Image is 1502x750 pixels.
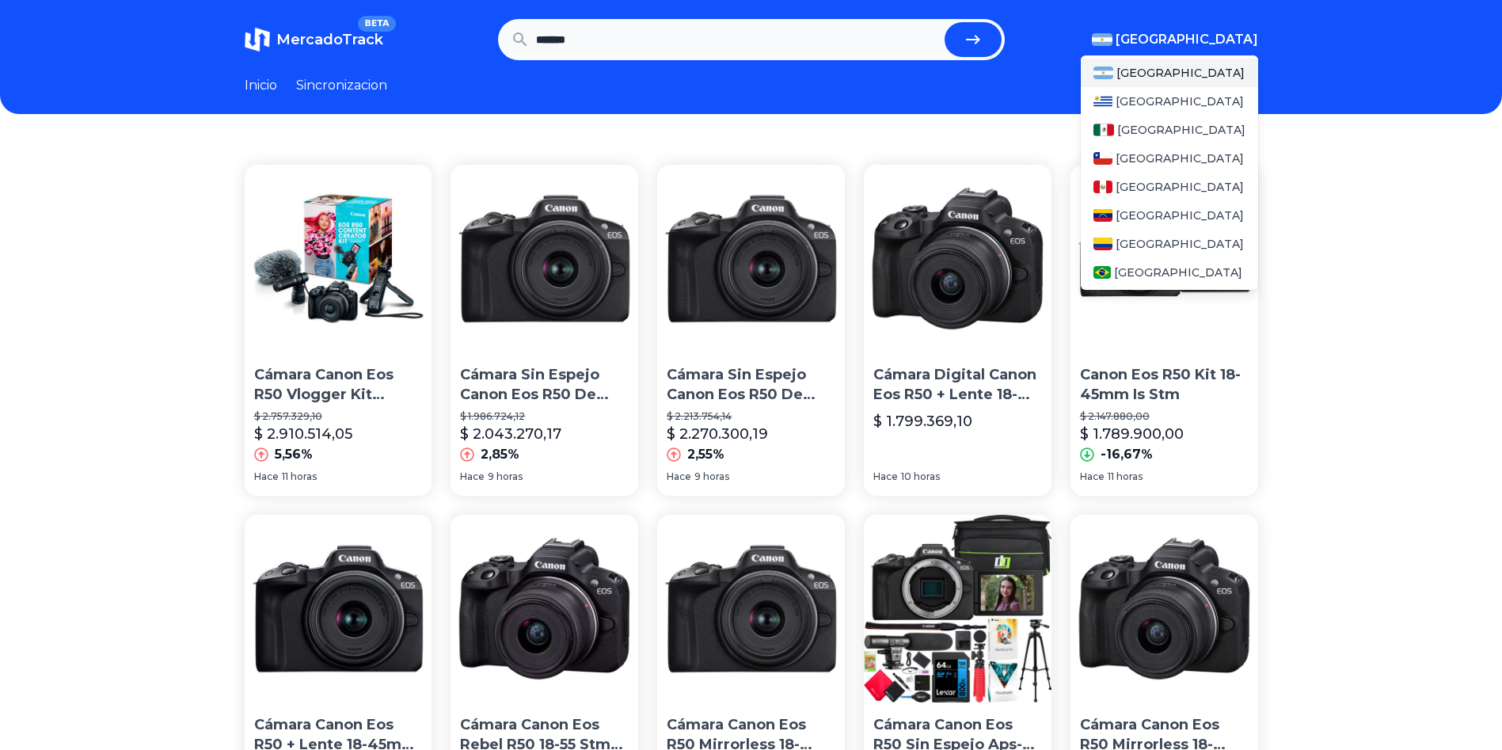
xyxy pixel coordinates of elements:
[1116,179,1244,195] span: [GEOGRAPHIC_DATA]
[254,410,423,423] p: $ 2.757.329,10
[667,365,835,405] p: Cámara Sin Espejo Canon Eos R50 De 24,2 Mp Con Rf-s18-45 Mm
[1093,67,1114,79] img: Argentina
[481,445,519,464] p: 2,85%
[687,445,724,464] p: 2,55%
[1101,445,1153,464] p: -16,67%
[451,165,638,496] a: Cámara Sin Espejo Canon Eos R50 De 24,2 Mp Con Rf-s18-45 MmCámara Sin Espejo Canon Eos R50 De 24,...
[1116,150,1244,166] span: [GEOGRAPHIC_DATA]
[864,165,1051,352] img: Cámara Digital Canon Eos R50 + Lente 18-45mm Original
[254,365,423,405] p: Cámara Canon Eos R50 Vlogger Kit Creator Tripode Control Mic
[1081,116,1258,144] a: Mexico[GEOGRAPHIC_DATA]
[1114,265,1242,280] span: [GEOGRAPHIC_DATA]
[667,410,835,423] p: $ 2.213.754,14
[864,515,1051,702] img: Cámara Canon Eos R50 Sin Espejo Aps-c 24,2 Mp Negra
[694,470,729,483] span: 9 horas
[1070,515,1258,702] img: Cámara Canon Eos R50 Mirrorless 18-45mm Color Negro
[1093,238,1112,250] img: Colombia
[1093,209,1112,222] img: Venezuela
[657,165,845,496] a: Cámara Sin Espejo Canon Eos R50 De 24,2 Mp Con Rf-s18-45 MmCámara Sin Espejo Canon Eos R50 De 24,...
[1081,144,1258,173] a: Chile[GEOGRAPHIC_DATA]
[488,470,523,483] span: 9 horas
[1080,365,1249,405] p: Canon Eos R50 Kit 18-45mm Is Stm
[245,27,383,52] a: MercadoTrackBETA
[667,470,691,483] span: Hace
[1081,201,1258,230] a: Venezuela[GEOGRAPHIC_DATA]
[864,165,1051,496] a: Cámara Digital Canon Eos R50 + Lente 18-45mm OriginalCámara Digital Canon Eos R50 + Lente 18-45mm...
[1070,165,1258,352] img: Canon Eos R50 Kit 18-45mm Is Stm
[460,470,485,483] span: Hace
[1116,65,1245,81] span: [GEOGRAPHIC_DATA]
[245,76,277,95] a: Inicio
[1092,33,1112,46] img: Argentina
[451,515,638,702] img: Cámara Canon Eos Rebel R50 18-55 Stm Foto Video 4k Full Hd
[1081,258,1258,287] a: Brasil[GEOGRAPHIC_DATA]
[1080,423,1184,445] p: $ 1.789.900,00
[901,470,940,483] span: 10 horas
[254,423,352,445] p: $ 2.910.514,05
[1093,124,1114,136] img: Mexico
[1092,30,1258,49] button: [GEOGRAPHIC_DATA]
[1117,122,1245,138] span: [GEOGRAPHIC_DATA]
[1081,173,1258,201] a: Peru[GEOGRAPHIC_DATA]
[1080,470,1105,483] span: Hace
[1093,266,1112,279] img: Brasil
[460,423,561,445] p: $ 2.043.270,17
[276,31,383,48] span: MercadoTrack
[1108,470,1143,483] span: 11 horas
[275,445,313,464] p: 5,56%
[282,470,317,483] span: 11 horas
[873,410,972,432] p: $ 1.799.369,10
[460,410,629,423] p: $ 1.986.724,12
[1116,93,1244,109] span: [GEOGRAPHIC_DATA]
[1093,95,1112,108] img: Uruguay
[1081,230,1258,258] a: Colombia[GEOGRAPHIC_DATA]
[245,27,270,52] img: MercadoTrack
[873,470,898,483] span: Hace
[1116,236,1244,252] span: [GEOGRAPHIC_DATA]
[245,515,432,702] img: Cámara Canon Eos R50 + Lente 18-45mm Original
[245,165,432,352] img: Cámara Canon Eos R50 Vlogger Kit Creator Tripode Control Mic
[245,165,432,496] a: Cámara Canon Eos R50 Vlogger Kit Creator Tripode Control MicCámara Canon Eos R50 Vlogger Kit Crea...
[1093,152,1112,165] img: Chile
[1070,165,1258,496] a: Canon Eos R50 Kit 18-45mm Is StmCanon Eos R50 Kit 18-45mm Is Stm$ 2.147.880,00$ 1.789.900,00-16,6...
[873,365,1042,405] p: Cámara Digital Canon Eos R50 + Lente 18-45mm Original
[358,16,395,32] span: BETA
[1081,87,1258,116] a: Uruguay[GEOGRAPHIC_DATA]
[1081,59,1258,87] a: Argentina[GEOGRAPHIC_DATA]
[296,76,387,95] a: Sincronizacion
[657,515,845,702] img: Cámara Canon Eos R50 Mirrorless 18-45mm Black-tienda Oficial
[667,423,768,445] p: $ 2.270.300,19
[254,470,279,483] span: Hace
[451,165,638,352] img: Cámara Sin Espejo Canon Eos R50 De 24,2 Mp Con Rf-s18-45 Mm
[657,165,845,352] img: Cámara Sin Espejo Canon Eos R50 De 24,2 Mp Con Rf-s18-45 Mm
[1116,207,1244,223] span: [GEOGRAPHIC_DATA]
[1093,181,1112,193] img: Peru
[460,365,629,405] p: Cámara Sin Espejo Canon Eos R50 De 24,2 Mp Con Rf-s18-45 Mm
[1080,410,1249,423] p: $ 2.147.880,00
[1116,30,1258,49] span: [GEOGRAPHIC_DATA]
